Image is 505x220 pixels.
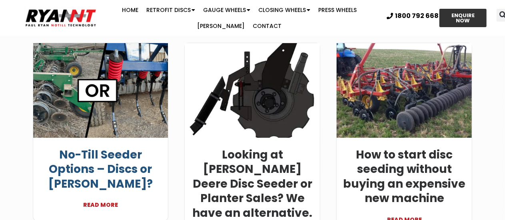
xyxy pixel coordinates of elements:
img: Ryan NT logo [24,6,98,29]
span: 1800 792 668 [395,13,439,19]
a: 1800 792 668 [387,13,439,19]
a: Home [118,2,142,18]
a: Contact [249,18,285,34]
a: Closing Wheels [254,2,314,18]
img: Bourgault-8810-DD Ryan NT (RFM NT) [336,43,472,138]
img: RYAN NT Discs or tynes banner - No-Till Seeder [32,43,168,138]
span: ENQUIRE NOW [447,13,479,23]
a: Gauge Wheels [199,2,254,18]
a: How to start disc seeding without buying an expensive new machine [343,147,465,206]
a: No-Till Seeder Options – Discs or [PERSON_NAME]? [48,147,153,192]
a: ENQUIRE NOW [439,9,487,27]
img: RYANNT ryan leg inside scraper with rear boot [184,43,320,138]
a: READ MORE [39,191,162,210]
a: Retrofit Discs [142,2,199,18]
a: [PERSON_NAME] [193,18,249,34]
nav: Menu [98,2,381,34]
a: Press Wheels [314,2,361,18]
